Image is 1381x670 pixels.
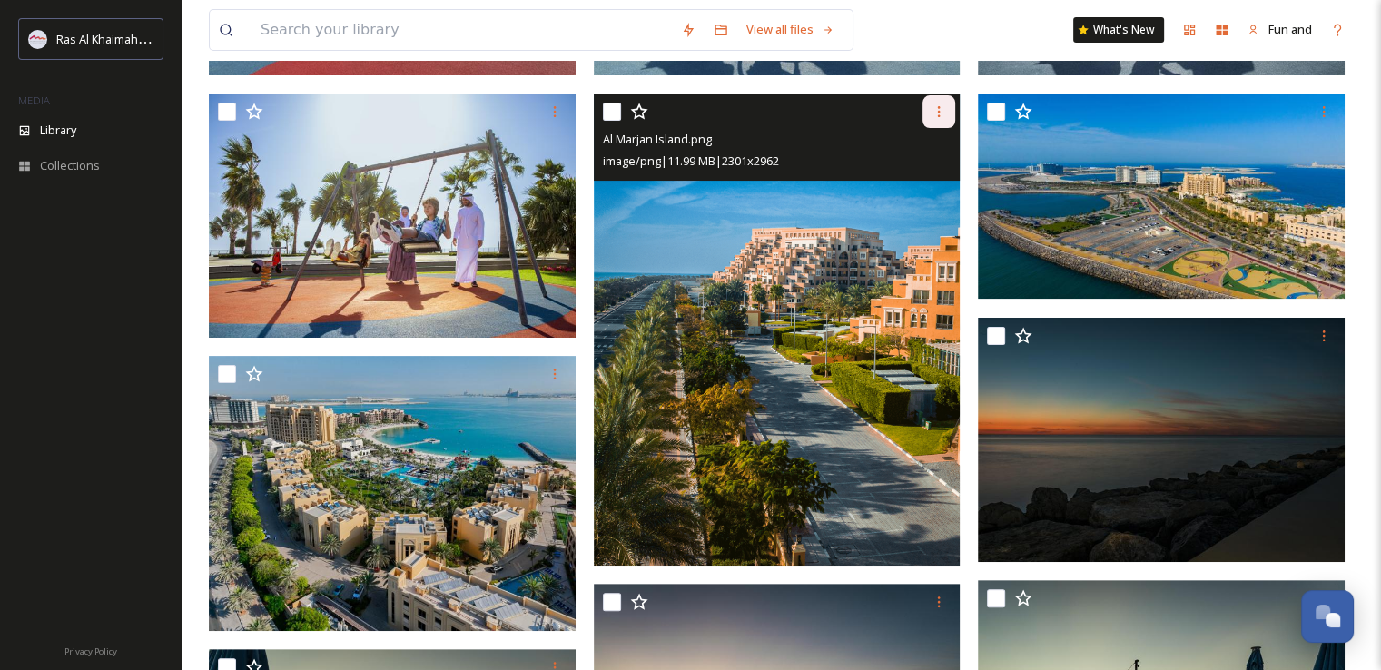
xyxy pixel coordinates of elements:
span: Ras Al Khaimah Tourism Development Authority [56,30,313,47]
span: Privacy Policy [64,645,117,657]
img: Al Marjan Island.png [978,94,1345,300]
a: Privacy Policy [64,639,117,661]
button: Open Chat [1301,590,1354,643]
img: Logo_RAKTDA_RGB-01.png [29,30,47,48]
span: MEDIA [18,94,50,107]
img: Al Marjan Island.jpg [209,356,576,630]
span: Al Marjan Island.png [603,131,712,147]
img: Al Marjan Island Corniche 4.jpg [978,317,1345,562]
img: Kids activities.tif [209,94,576,339]
a: Fun and [1238,12,1321,47]
span: Collections [40,157,100,174]
span: Fun and [1268,21,1312,37]
a: What's New [1073,17,1164,43]
a: View all files [737,12,843,47]
span: image/png | 11.99 MB | 2301 x 2962 [603,153,779,169]
span: Library [40,122,76,139]
img: Al Marjan Island.png [594,94,961,566]
input: Search your library [252,10,672,50]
